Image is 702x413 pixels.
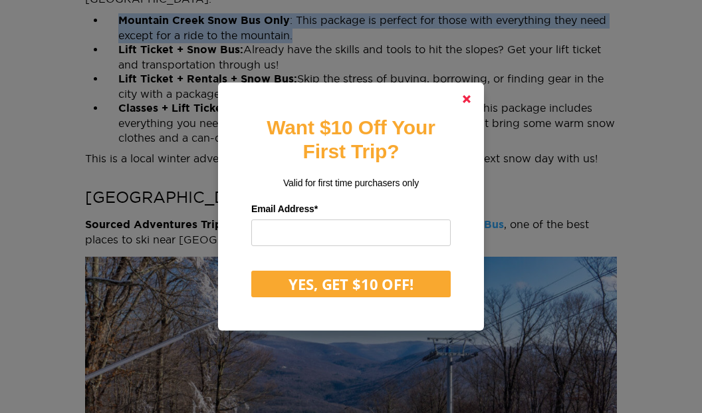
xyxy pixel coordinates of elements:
label: Email Address [251,199,451,219]
span: Valid for first time purchasers only [283,178,419,188]
a: Close [451,83,483,115]
button: YES, GET $10 OFF! [251,271,451,297]
strong: Want $10 Off Your First Trip? [267,116,435,162]
span: Required [314,204,318,214]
